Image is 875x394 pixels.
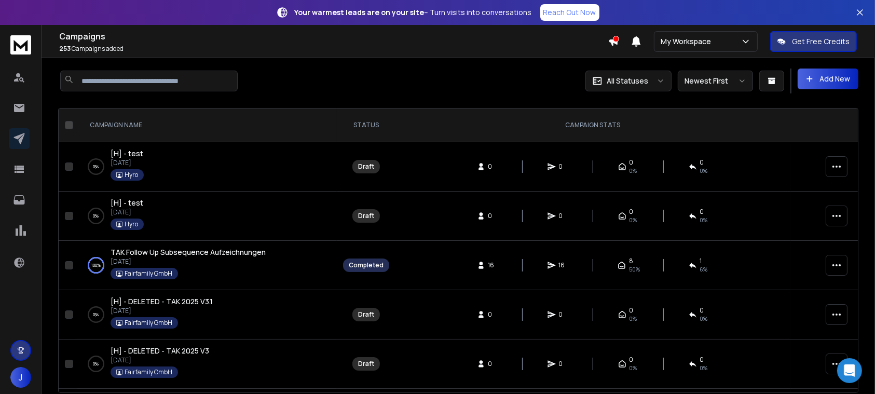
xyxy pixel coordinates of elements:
[111,296,213,306] span: [H] - DELETED - TAK 2025 V3.1
[337,108,395,142] th: STATUS
[93,161,99,172] p: 0 %
[559,162,569,171] span: 0
[630,216,637,224] span: 0%
[125,269,172,278] p: Fairfamily GmbH
[559,310,569,319] span: 0
[700,167,708,175] span: 0%
[295,7,532,18] p: – Turn visits into conversations
[111,159,144,167] p: [DATE]
[700,257,702,265] span: 1
[629,265,640,274] span: 50 %
[798,69,858,89] button: Add New
[111,346,209,356] span: [H] - DELETED - TAK 2025 V3
[488,310,499,319] span: 0
[559,261,569,269] span: 16
[358,360,374,368] div: Draft
[111,307,213,315] p: [DATE]
[125,368,172,376] p: Fairfamily GmbH
[93,309,99,320] p: 0 %
[77,241,337,290] td: 100%TAK Follow Up Subsequence Aufzeichnungen[DATE]Fairfamily GmbH
[559,360,569,368] span: 0
[700,208,704,216] span: 0
[630,167,637,175] span: 0%
[93,211,99,221] p: 0 %
[488,212,499,220] span: 0
[111,148,143,159] a: [H] - test
[700,265,708,274] span: 6 %
[792,36,850,47] p: Get Free Credits
[607,76,648,86] p: All Statuses
[111,208,144,216] p: [DATE]
[358,212,374,220] div: Draft
[630,158,634,167] span: 0
[630,364,637,372] span: 0%
[488,162,499,171] span: 0
[837,358,862,383] div: Open Intercom Messenger
[629,257,633,265] span: 8
[77,339,337,389] td: 0%[H] - DELETED - TAK 2025 V3[DATE]Fairfamily GmbH
[700,306,704,315] span: 0
[111,296,213,307] a: [H] - DELETED - TAK 2025 V3.1
[488,360,499,368] span: 0
[700,356,704,364] span: 0
[91,260,101,270] p: 100 %
[395,108,790,142] th: CAMPAIGN STATS
[700,364,708,372] span: 0%
[540,4,599,21] a: Reach Out Now
[77,108,337,142] th: CAMPAIGN NAME
[77,142,337,192] td: 0%[H] - test[DATE]Hyro
[77,290,337,339] td: 0%[H] - DELETED - TAK 2025 V3.1[DATE]Fairfamily GmbH
[77,192,337,241] td: 0%[H] - test[DATE]Hyro
[630,315,637,323] span: 0%
[559,212,569,220] span: 0
[630,306,634,315] span: 0
[111,257,266,266] p: [DATE]
[700,216,708,224] span: 0%
[700,158,704,167] span: 0
[111,198,143,208] a: [H] - test
[661,36,715,47] p: My Workspace
[488,261,499,269] span: 16
[543,7,596,18] p: Reach Out Now
[358,310,374,319] div: Draft
[10,35,31,55] img: logo
[93,359,99,369] p: 0 %
[59,45,608,53] p: Campaigns added
[295,7,425,17] strong: Your warmest leads are on your site
[678,71,753,91] button: Newest First
[700,315,708,323] span: 0%
[111,356,209,364] p: [DATE]
[125,319,172,327] p: Fairfamily GmbH
[349,261,384,269] div: Completed
[358,162,374,171] div: Draft
[10,367,31,388] button: J
[630,356,634,364] span: 0
[125,220,138,228] p: Hyro
[111,346,209,356] a: [H] - DELETED - TAK 2025 V3
[59,44,71,53] span: 253
[111,247,266,257] a: TAK Follow Up Subsequence Aufzeichnungen
[770,31,857,52] button: Get Free Credits
[59,30,608,43] h1: Campaigns
[630,208,634,216] span: 0
[125,171,138,179] p: Hyro
[111,148,143,158] span: [H] - test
